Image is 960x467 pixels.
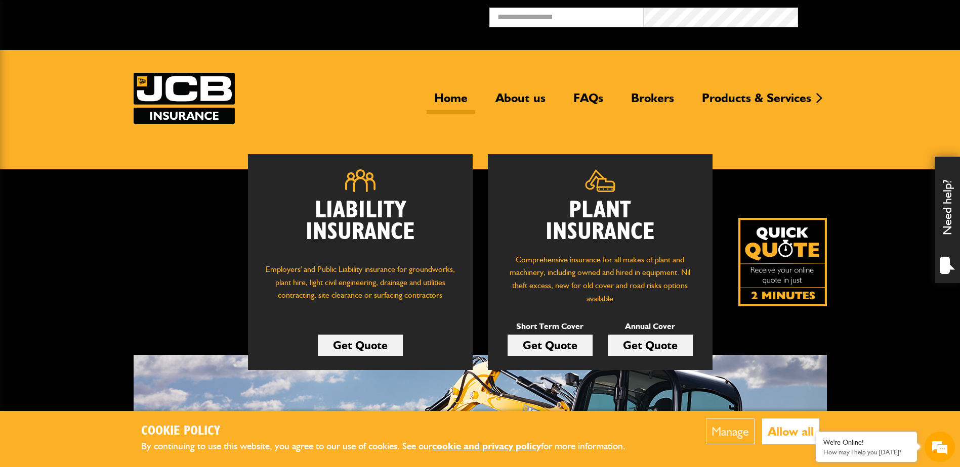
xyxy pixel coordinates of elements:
[263,200,457,253] h2: Liability Insurance
[623,90,682,114] a: Brokers
[432,440,541,452] a: cookie and privacy policy
[798,8,952,23] button: Broker Login
[738,218,827,306] a: Get your insurance quote isn just 2-minutes
[503,253,697,305] p: Comprehensive insurance for all makes of plant and machinery, including owned and hired in equipm...
[508,335,593,356] a: Get Quote
[503,200,697,243] h2: Plant Insurance
[134,73,235,124] a: JCB Insurance Services
[706,418,755,444] button: Manage
[134,73,235,124] img: JCB Insurance Services logo
[263,263,457,311] p: Employers' and Public Liability insurance for groundworks, plant hire, light civil engineering, d...
[935,157,960,283] div: Need help?
[427,90,475,114] a: Home
[762,418,819,444] button: Allow all
[823,438,909,447] div: We're Online!
[488,90,553,114] a: About us
[738,218,827,306] img: Quick Quote
[508,320,593,333] p: Short Term Cover
[318,335,403,356] a: Get Quote
[141,424,642,439] h2: Cookie Policy
[141,439,642,454] p: By continuing to use this website, you agree to our use of cookies. See our for more information.
[566,90,611,114] a: FAQs
[608,320,693,333] p: Annual Cover
[694,90,819,114] a: Products & Services
[608,335,693,356] a: Get Quote
[823,448,909,456] p: How may I help you today?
